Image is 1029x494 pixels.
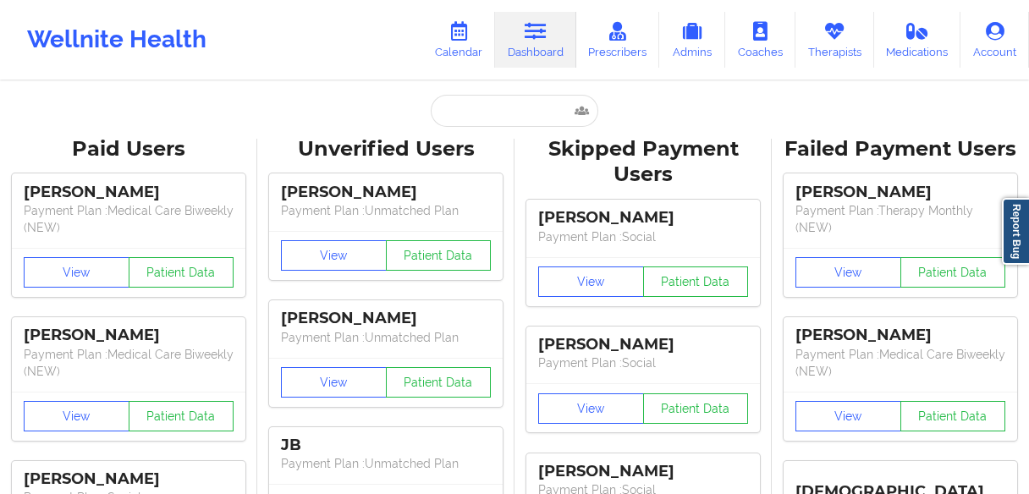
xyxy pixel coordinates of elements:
[725,12,795,68] a: Coaches
[281,329,491,346] p: Payment Plan : Unmatched Plan
[281,240,387,271] button: View
[795,401,901,431] button: View
[24,257,129,288] button: View
[24,183,234,202] div: [PERSON_NAME]
[281,183,491,202] div: [PERSON_NAME]
[129,401,234,431] button: Patient Data
[795,12,874,68] a: Therapists
[795,183,1005,202] div: [PERSON_NAME]
[900,257,1006,288] button: Patient Data
[900,401,1006,431] button: Patient Data
[795,326,1005,345] div: [PERSON_NAME]
[422,12,495,68] a: Calendar
[795,257,901,288] button: View
[874,12,961,68] a: Medications
[538,393,644,424] button: View
[24,202,234,236] p: Payment Plan : Medical Care Biweekly (NEW)
[659,12,725,68] a: Admins
[495,12,576,68] a: Dashboard
[269,136,503,162] div: Unverified Users
[526,136,760,189] div: Skipped Payment Users
[538,228,748,245] p: Payment Plan : Social
[795,202,1005,236] p: Payment Plan : Therapy Monthly (NEW)
[281,309,491,328] div: [PERSON_NAME]
[24,401,129,431] button: View
[643,393,749,424] button: Patient Data
[784,136,1017,162] div: Failed Payment Users
[538,335,748,354] div: [PERSON_NAME]
[129,257,234,288] button: Patient Data
[643,266,749,297] button: Patient Data
[281,436,491,455] div: JB
[281,202,491,219] p: Payment Plan : Unmatched Plan
[538,266,644,297] button: View
[538,208,748,228] div: [PERSON_NAME]
[281,367,387,398] button: View
[538,462,748,481] div: [PERSON_NAME]
[960,12,1029,68] a: Account
[795,346,1005,380] p: Payment Plan : Medical Care Biweekly (NEW)
[538,354,748,371] p: Payment Plan : Social
[1002,198,1029,265] a: Report Bug
[386,367,492,398] button: Patient Data
[576,12,660,68] a: Prescribers
[12,136,245,162] div: Paid Users
[386,240,492,271] button: Patient Data
[24,346,234,380] p: Payment Plan : Medical Care Biweekly (NEW)
[24,469,234,489] div: [PERSON_NAME]
[24,326,234,345] div: [PERSON_NAME]
[281,455,491,472] p: Payment Plan : Unmatched Plan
